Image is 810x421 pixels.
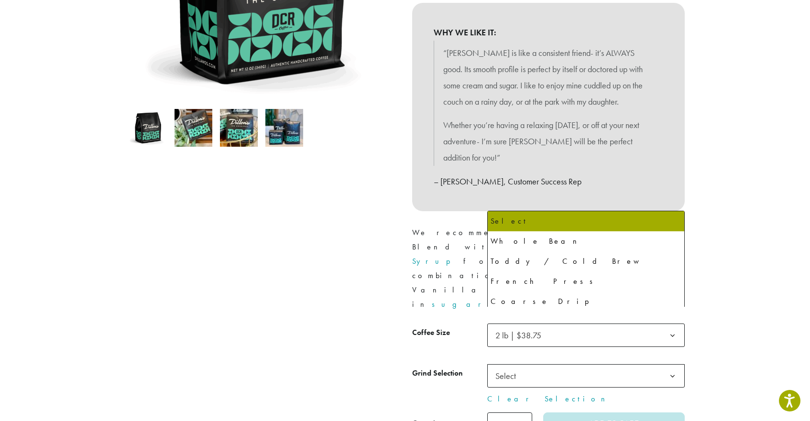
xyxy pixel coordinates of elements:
[491,234,681,248] div: Whole Bean
[129,109,167,147] img: Dillons
[443,45,654,109] p: “[PERSON_NAME] is like a consistent friend- it’s ALWAYS good. Its smooth profile is perfect by it...
[434,173,663,190] p: – [PERSON_NAME], Customer Success Rep
[412,242,668,266] a: Barista 22 Vanilla Syrup
[265,109,303,147] img: Dillons - Image 4
[495,330,541,341] span: 2 lb | $38.75
[175,109,212,147] img: Dillons - Image 2
[434,24,663,41] b: WHY WE LIKE IT:
[487,324,685,347] span: 2 lb | $38.75
[487,393,685,405] a: Clear Selection
[412,326,487,340] label: Coffee Size
[432,299,541,309] a: sugar-free
[443,117,654,165] p: Whether you’re having a relaxing [DATE], or off at your next adventure- I’m sure [PERSON_NAME] wi...
[220,109,258,147] img: Dillons - Image 3
[492,326,551,345] span: 2 lb | $38.75
[491,274,681,289] div: French Press
[492,367,525,385] span: Select
[412,367,487,380] label: Grind Selection
[491,294,681,309] div: Coarse Drip
[491,254,681,269] div: Toddy / Cold Brew
[412,226,685,312] p: We recommend pairing Dillons Blend with for a dynamite flavor combination. Barista 22 Vanilla is ...
[487,364,685,388] span: Select
[488,211,684,231] li: Select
